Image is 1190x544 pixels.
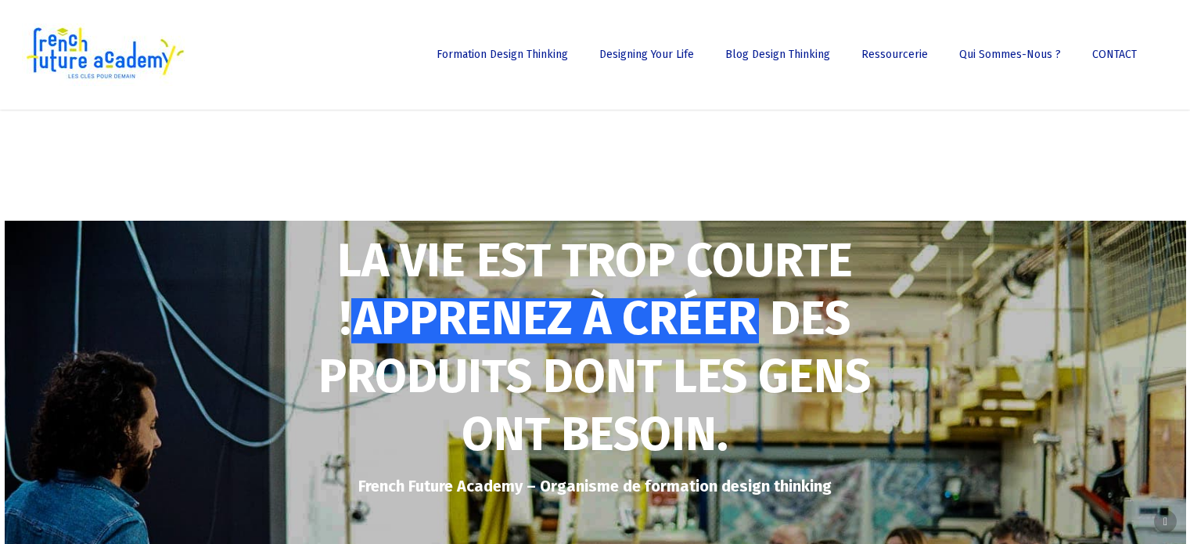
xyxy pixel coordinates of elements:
span: Ressourcerie [861,48,928,61]
span: APPRENEZ À CRÉER [354,290,757,347]
strong: DES PRODUITS DONT LES GENS ONT BESOIN. [318,290,871,463]
a: Qui sommes-nous ? [951,49,1069,60]
a: CONTACT [1084,49,1145,60]
span: CONTACT [1092,48,1137,61]
a: Ressourcerie [854,49,936,60]
span: Qui sommes-nous ? [959,48,1061,61]
span: Designing Your Life [599,48,694,61]
img: French Future Academy [22,23,187,86]
a: Formation Design Thinking [429,49,576,60]
strong: LA VIE EST TROP COURTE ! [337,232,853,347]
a: Designing Your Life [591,49,702,60]
span: Formation Design Thinking [437,48,568,61]
span: Blog Design Thinking [725,48,830,61]
a: Blog Design Thinking [717,49,838,60]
